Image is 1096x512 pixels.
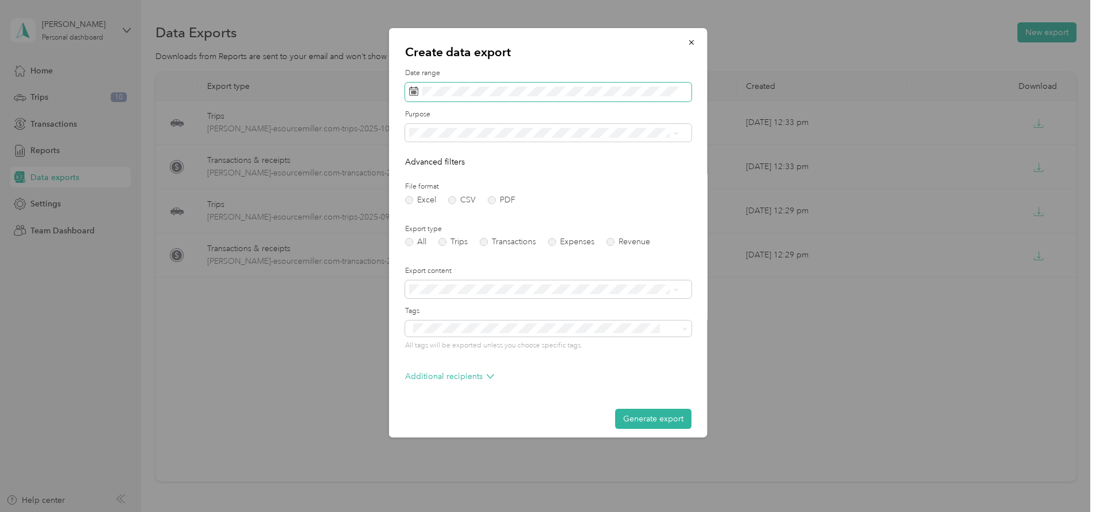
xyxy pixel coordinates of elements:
button: Generate export [615,409,691,429]
label: Transactions [480,238,536,246]
label: All [405,238,426,246]
p: All tags will be exported unless you choose specific tags. [405,341,691,351]
label: Trips [438,238,468,246]
label: File format [405,182,691,192]
label: Tags [405,306,691,316]
label: Excel [405,196,436,204]
label: Export content [405,266,691,276]
p: Advanced filters [405,156,691,168]
label: Revenue [607,238,650,246]
label: Purpose [405,110,691,120]
label: CSV [448,196,476,204]
p: Additional recipients [405,370,494,382]
label: PDF [488,196,515,204]
label: Export type [405,224,691,234]
p: Create data export [405,44,691,60]
iframe: Everlance-gr Chat Button Frame [1032,448,1096,512]
label: Expenses [548,238,594,246]
label: Date range [405,68,691,79]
